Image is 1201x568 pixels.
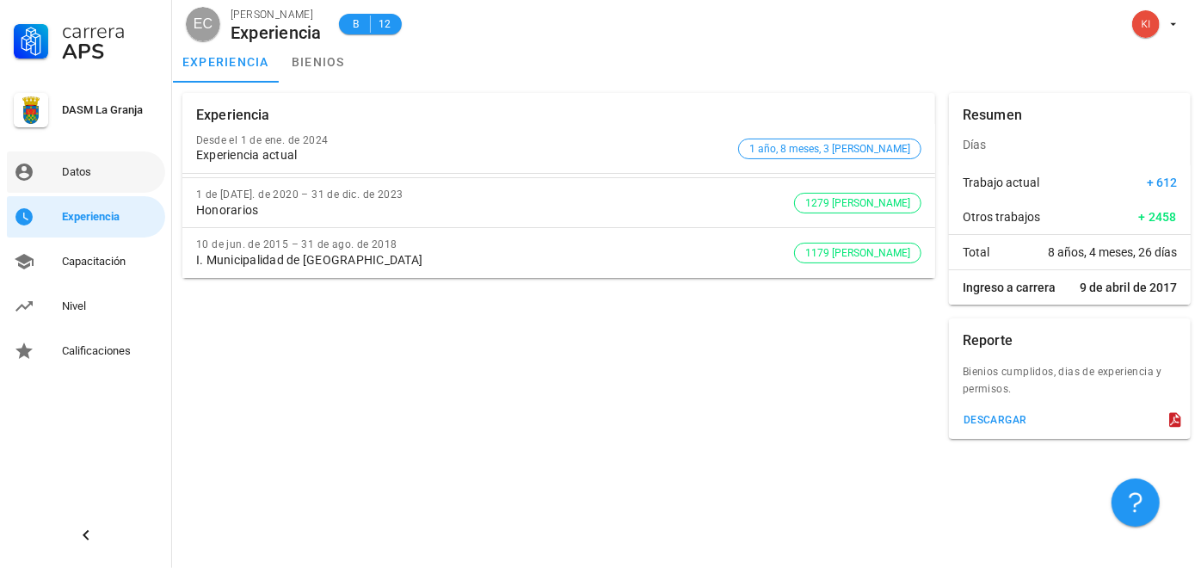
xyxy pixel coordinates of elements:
div: Capacitación [62,255,158,269]
span: + 612 [1147,174,1177,191]
div: Experiencia [62,210,158,224]
span: + 2458 [1139,208,1178,225]
span: 12 [378,15,391,33]
a: bienios [280,41,357,83]
span: Ingreso a carrera [963,279,1056,296]
div: APS [62,41,158,62]
a: experiencia [172,41,280,83]
span: 9 de abril de 2017 [1080,279,1177,296]
div: DASM La Granja [62,103,158,117]
span: EC [194,7,212,41]
span: 8 años, 4 meses, 26 días [1048,244,1177,261]
div: descargar [963,414,1027,426]
div: 10 de jun. de 2015 – 31 de ago. de 2018 [196,238,794,250]
div: Reporte [963,318,1013,363]
div: Carrera [62,21,158,41]
span: 1179 [PERSON_NAME] [805,244,910,262]
div: Días [949,124,1191,165]
div: Bienios cumplidos, dias de experiencia y permisos. [949,363,1191,408]
span: B [349,15,363,33]
div: I. Municipalidad de [GEOGRAPHIC_DATA] [196,253,794,268]
span: Otros trabajos [963,208,1040,225]
div: 1 de [DATE]. de 2020 – 31 de dic. de 2023 [196,188,794,201]
div: Experiencia [196,93,270,138]
span: 1 año, 8 meses, 3 [PERSON_NAME] [749,139,910,158]
div: Datos [62,165,158,179]
span: Trabajo actual [963,174,1039,191]
div: avatar [1132,10,1160,38]
div: Resumen [963,93,1022,138]
div: Desde el 1 de ene. de 2024 [196,134,731,146]
a: Calificaciones [7,330,165,372]
a: Nivel [7,286,165,327]
div: Experiencia actual [196,148,731,163]
button: descargar [956,408,1034,432]
div: [PERSON_NAME] [231,6,322,23]
div: Calificaciones [62,344,158,358]
div: Experiencia [231,23,322,42]
span: 1279 [PERSON_NAME] [805,194,910,213]
span: Total [963,244,989,261]
a: Capacitación [7,241,165,282]
div: avatar [186,7,220,41]
a: Experiencia [7,196,165,238]
a: Datos [7,151,165,193]
div: Nivel [62,299,158,313]
div: Honorarios [196,203,794,218]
